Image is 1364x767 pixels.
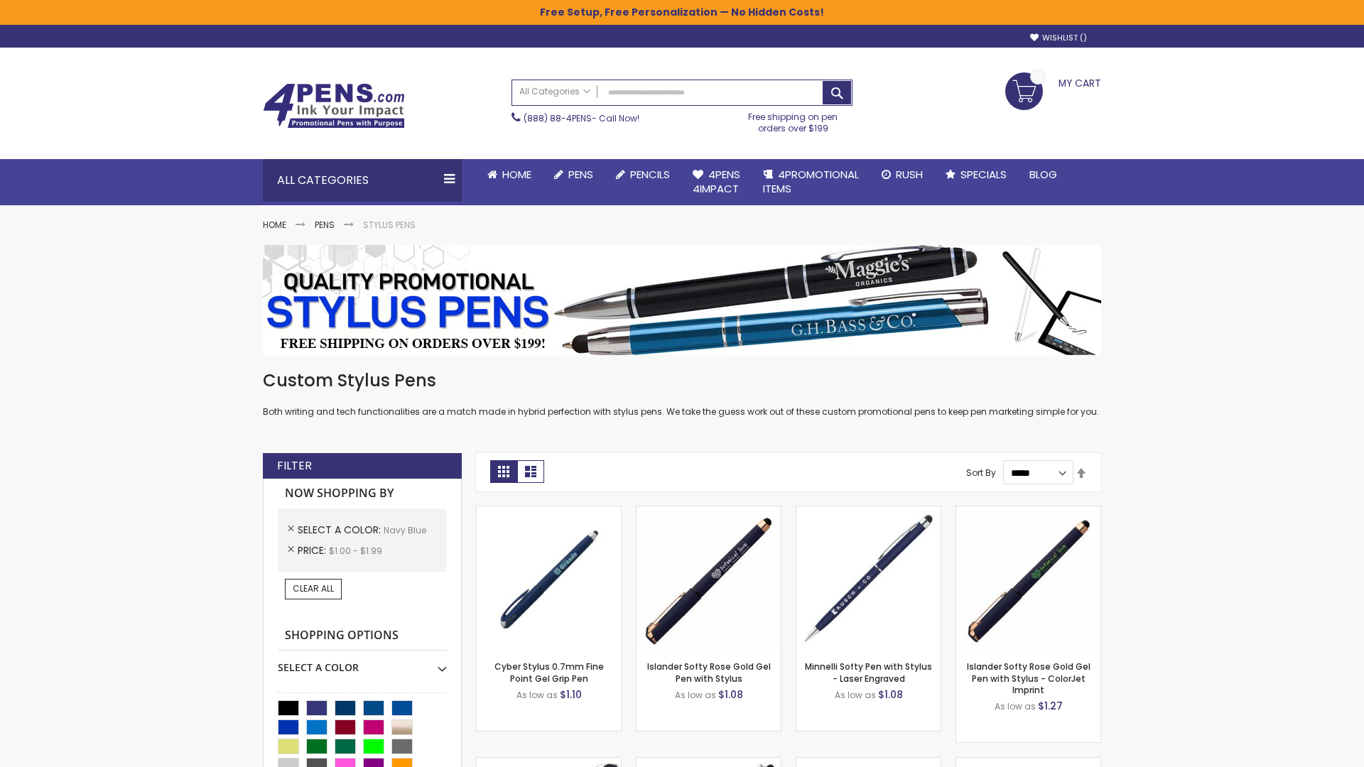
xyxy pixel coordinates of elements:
span: Select A Color [298,523,384,537]
img: Cyber Stylus 0.7mm Fine Point Gel Grip Pen-Navy Blue [477,506,621,651]
strong: Filter [277,458,312,474]
span: $1.10 [560,687,582,702]
strong: Now Shopping by [278,479,447,508]
a: Islander Softy Rose Gold Gel Pen with Stylus [647,660,771,684]
a: 4Pens4impact [681,159,752,205]
a: Blog [1018,159,1068,190]
a: Wishlist [1030,33,1087,43]
a: Clear All [285,579,342,599]
strong: Stylus Pens [363,219,416,231]
img: Stylus Pens [263,245,1101,355]
span: $1.00 - $1.99 [329,545,382,557]
span: As low as [516,689,558,701]
span: Blog [1029,167,1057,182]
a: All Categories [512,80,597,104]
a: Islander Softy Rose Gold Gel Pen with Stylus - ColorJet Imprint [967,660,1090,695]
span: As low as [995,700,1036,712]
img: Minnelli Softy Pen with Stylus - Laser Engraved-Navy Blue [796,506,941,651]
span: $1.08 [718,687,743,702]
span: Specials [960,167,1007,182]
a: Minnelli Softy Pen with Stylus - Laser Engraved [805,660,932,684]
span: 4Pens 4impact [693,167,740,196]
span: As low as [835,689,876,701]
span: Rush [896,167,923,182]
a: (888) 88-4PENS [524,112,592,124]
a: Rush [870,159,934,190]
span: $1.08 [878,687,903,702]
strong: Grid [490,460,517,483]
h1: Custom Stylus Pens [263,369,1101,392]
span: As low as [675,689,716,701]
span: Home [502,167,531,182]
div: Select A Color [278,651,447,675]
label: Sort By [966,467,996,479]
a: Home [263,219,286,231]
a: 4PROMOTIONALITEMS [752,159,870,205]
span: Navy Blue [384,524,426,536]
a: Pens [315,219,335,231]
a: Minnelli Softy Pen with Stylus - Laser Engraved-Navy Blue [796,506,941,518]
a: Islander Softy Rose Gold Gel Pen with Stylus - ColorJet Imprint-Navy Blue [956,506,1100,518]
span: 4PROMOTIONAL ITEMS [763,167,859,196]
span: $1.27 [1038,699,1063,713]
img: 4Pens Custom Pens and Promotional Products [263,83,405,129]
span: Pens [568,167,593,182]
a: Specials [934,159,1018,190]
a: Islander Softy Rose Gold Gel Pen with Stylus-Navy Blue [637,506,781,518]
span: - Call Now! [524,112,639,124]
span: Clear All [293,582,334,594]
div: Free shipping on pen orders over $199 [734,106,853,134]
a: Cyber Stylus 0.7mm Fine Point Gel Grip Pen-Navy Blue [477,506,621,518]
strong: Shopping Options [278,621,447,651]
img: Islander Softy Rose Gold Gel Pen with Stylus-Navy Blue [637,506,781,651]
a: Pens [543,159,605,190]
span: Pencils [630,167,670,182]
img: Islander Softy Rose Gold Gel Pen with Stylus - ColorJet Imprint-Navy Blue [956,506,1100,651]
div: All Categories [263,159,462,202]
span: All Categories [519,86,590,97]
span: Price [298,543,329,557]
a: Cyber Stylus 0.7mm Fine Point Gel Grip Pen [494,660,604,684]
a: Pencils [605,159,681,190]
div: Both writing and tech functionalities are a match made in hybrid perfection with stylus pens. We ... [263,369,1101,418]
a: Home [476,159,543,190]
